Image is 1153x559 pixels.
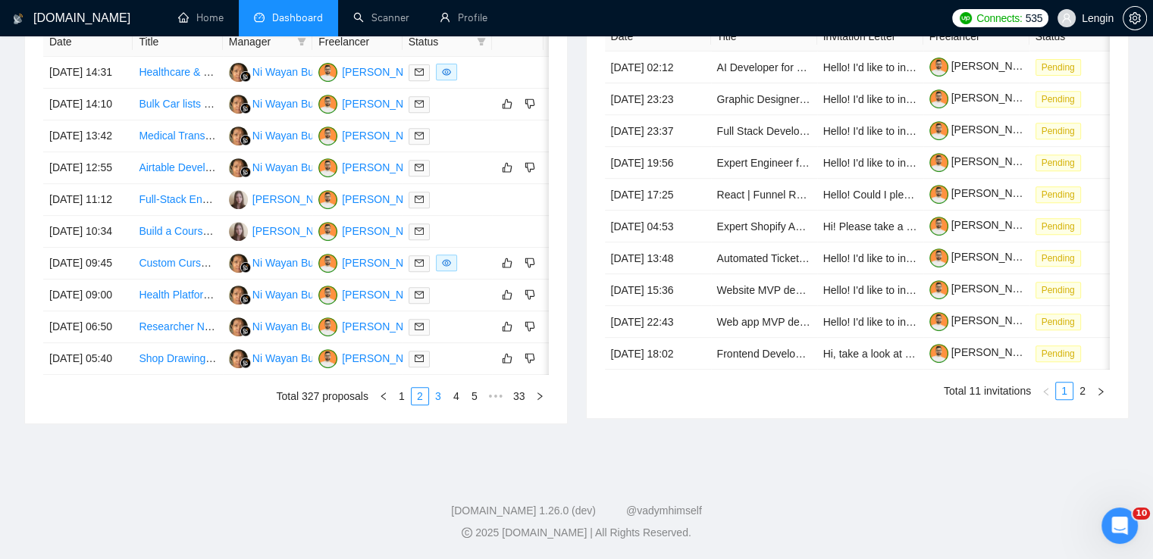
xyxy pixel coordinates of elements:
[229,222,248,241] img: NB
[605,338,711,370] td: [DATE] 18:02
[531,387,549,405] button: right
[605,242,711,274] td: [DATE] 13:48
[1036,91,1081,108] span: Pending
[252,191,340,208] div: [PERSON_NAME]
[1036,124,1087,136] a: Pending
[297,37,306,46] span: filter
[318,65,429,77] a: TM[PERSON_NAME]
[342,159,429,176] div: [PERSON_NAME]
[1092,382,1110,400] li: Next Page
[252,127,337,144] div: Ni Wayan Budiarti
[342,255,429,271] div: [PERSON_NAME]
[929,251,1039,263] a: [PERSON_NAME]
[252,95,337,112] div: Ni Wayan Budiarti
[342,127,429,144] div: [PERSON_NAME]
[318,95,337,114] img: TM
[43,184,133,216] td: [DATE] 11:12
[229,129,337,141] a: NWNi Wayan Budiarti
[484,387,508,405] li: Next 5 Pages
[711,179,817,211] td: React | Funnel Recreation
[502,320,512,333] span: like
[318,286,337,304] img: TM
[1036,347,1087,359] a: Pending
[252,223,340,239] div: [PERSON_NAME]
[1133,507,1150,520] span: 10
[139,225,393,237] a: Build a Course & Meal Tracker Platform Like BetterMe
[525,320,535,333] span: dislike
[252,350,337,367] div: Ni Wayan Budiarti
[393,388,410,404] a: 1
[1036,61,1087,73] a: Pending
[43,89,133,120] td: [DATE] 14:10
[318,288,429,300] a: TM[PERSON_NAME]
[229,158,248,177] img: NW
[133,89,222,120] td: Bulk Car lists Upload in any format (XLS, txt, images, pdf etc, then using AI to structure data.
[717,284,899,296] a: Website MVP development in Webflow
[43,248,133,279] td: [DATE] 09:45
[711,274,817,306] td: Website MVP development in Webflow
[318,129,429,141] a: TM[PERSON_NAME]
[240,262,251,273] img: gigradar-bm.png
[717,61,1055,73] a: AI Developer for Roadmap Completion & Avatar Persona Customization
[605,52,711,83] td: [DATE] 02:12
[1036,156,1087,168] a: Pending
[521,349,539,367] button: dislike
[960,12,972,24] img: upwork-logo.png
[133,216,222,248] td: Build a Course & Meal Tracker Platform Like BetterMe
[1036,282,1081,298] span: Pending
[717,316,849,328] a: Web app MVP development
[229,126,248,145] img: NW
[12,525,1141,541] div: 2025 [DOMAIN_NAME] | All Rights Reserved.
[442,67,451,77] span: eye
[498,286,516,304] button: like
[294,30,309,53] span: filter
[139,161,278,173] a: Airtable Developer (No-Code)
[342,95,429,112] div: [PERSON_NAME]
[976,10,1022,27] span: Connects:
[412,388,428,404] a: 2
[521,158,539,176] button: dislike
[929,283,1039,295] a: [PERSON_NAME]
[525,257,535,269] span: dislike
[1074,383,1091,399] a: 2
[525,161,535,173] span: dislike
[1036,283,1087,295] a: Pending
[342,223,429,239] div: [PERSON_NAME]
[525,352,535,364] span: dislike
[178,11,224,24] a: homeHome
[252,286,337,303] div: Ni Wayan Budiarti
[415,354,424,363] span: mail
[1123,12,1147,24] a: setting
[448,388,465,404] a: 4
[1036,123,1081,139] span: Pending
[415,290,424,299] span: mail
[374,387,393,405] li: Previous Page
[43,279,133,311] td: [DATE] 09:00
[521,286,539,304] button: dislike
[430,388,446,404] a: 3
[229,161,337,173] a: NWNi Wayan Budiarti
[415,131,424,140] span: mail
[1036,345,1081,362] span: Pending
[509,388,530,404] a: 33
[451,504,596,517] a: [DOMAIN_NAME] 1.26.0 (dev)
[717,252,939,264] a: Automated Ticket Purchasing Bot Development
[711,211,817,242] td: Expert Shopify App Developer Needed to Fix Theme Extension Rendering Bug (React/Node.js)
[240,358,251,368] img: gigradar-bm.png
[43,311,133,343] td: [DATE] 06:50
[525,98,535,110] span: dislike
[929,217,948,236] img: c1NLmzrk-0pBZjOo1nLSJnOz0itNHKTdmMHAt8VIsLFzaWqqsJDJtcFyV3OYvrqgu3
[312,27,402,57] th: Freelancer
[43,57,133,89] td: [DATE] 14:31
[817,22,923,52] th: Invitation Letter
[605,306,711,338] td: [DATE] 22:43
[477,37,486,46] span: filter
[139,130,260,142] a: Medical Transcription App
[252,318,337,335] div: Ni Wayan Budiarti
[1025,10,1042,27] span: 535
[929,248,948,267] img: c1NLmzrk-0pBZjOo1nLSJnOz0itNHKTdmMHAt8VIsLFzaWqqsJDJtcFyV3OYvrqgu3
[929,280,948,299] img: c1NLmzrk-0pBZjOo1nLSJnOz0itNHKTdmMHAt8VIsLFzaWqqsJDJtcFyV3OYvrqgu3
[521,95,539,113] button: dislike
[1036,186,1081,203] span: Pending
[1056,383,1073,399] a: 1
